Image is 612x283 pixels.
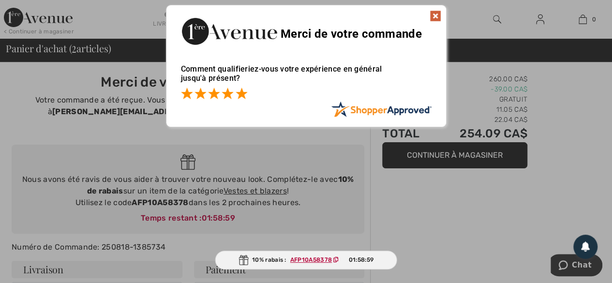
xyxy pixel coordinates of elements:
[349,255,373,264] span: 01:58:59
[430,10,441,22] img: x
[281,27,422,41] span: Merci de votre commande
[239,255,248,265] img: Gift.svg
[181,55,432,101] div: Comment qualifieriez-vous votre expérience en général jusqu'à présent?
[290,256,332,263] ins: AFP10A58378
[21,7,41,15] span: Chat
[215,251,397,269] div: 10% rabais :
[181,15,278,47] img: Merci de votre commande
